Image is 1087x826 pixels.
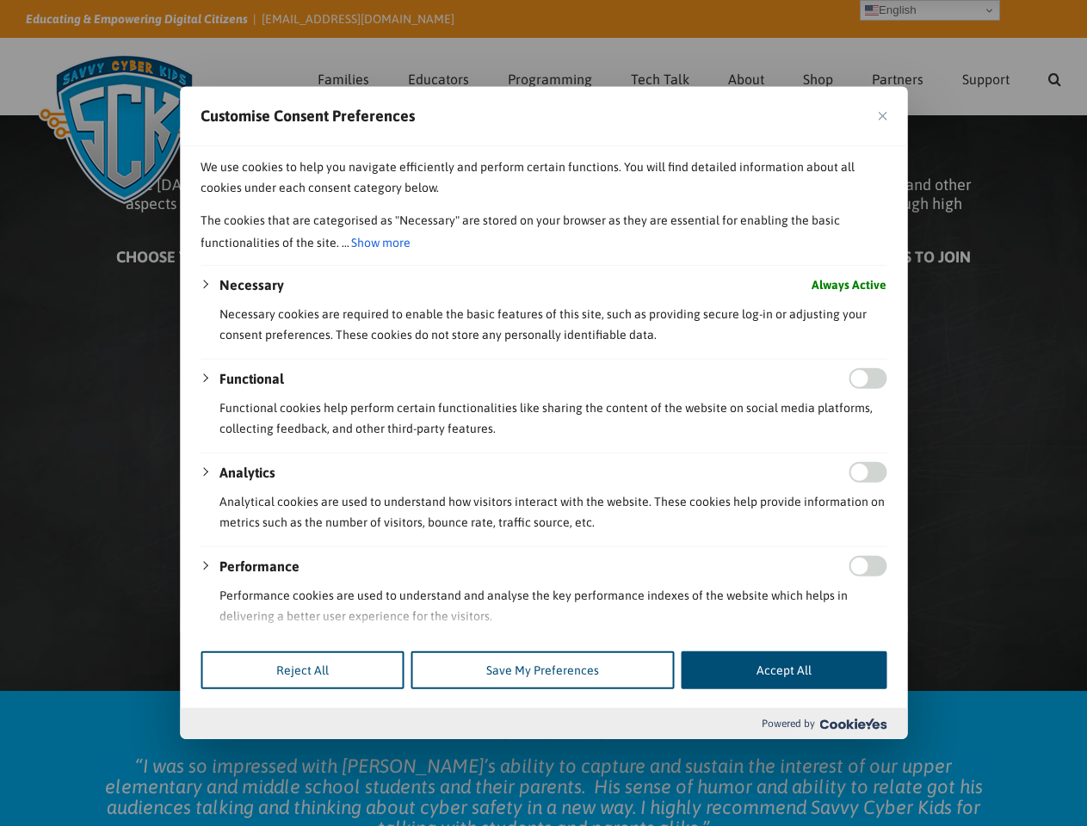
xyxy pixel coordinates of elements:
button: Analytics [219,462,275,483]
button: Functional [219,368,284,389]
button: Necessary [219,274,284,295]
input: Enable Analytics [849,462,886,483]
input: Enable Performance [849,556,886,576]
p: Analytical cookies are used to understand how visitors interact with the website. These cookies h... [219,491,886,533]
p: We use cookies to help you navigate efficiently and perform certain functions. You will find deta... [201,157,886,198]
p: The cookies that are categorised as "Necessary" are stored on your browser as they are essential ... [201,210,886,255]
button: Show more [349,231,412,255]
button: Performance [219,556,300,576]
p: Functional cookies help perform certain functionalities like sharing the content of the website o... [219,398,886,439]
button: Reject All [201,651,404,689]
span: Customise Consent Preferences [201,106,415,126]
button: Save My Preferences [411,651,674,689]
input: Enable Functional [849,368,886,389]
img: Close [878,112,886,120]
div: Powered by [180,708,907,739]
p: Necessary cookies are required to enable the basic features of this site, such as providing secur... [219,304,886,345]
p: Performance cookies are used to understand and analyse the key performance indexes of the website... [219,585,886,626]
img: Cookieyes logo [819,718,886,730]
button: Accept All [681,651,886,689]
span: Always Active [812,274,886,295]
